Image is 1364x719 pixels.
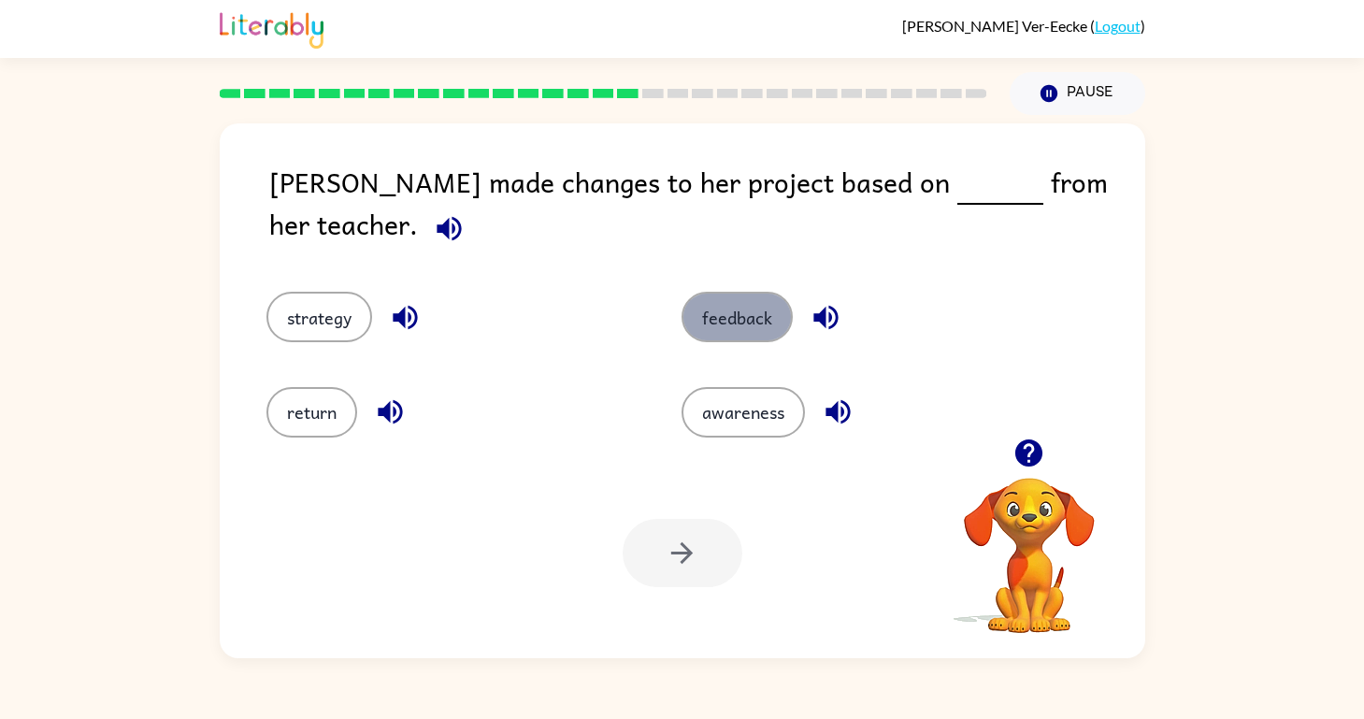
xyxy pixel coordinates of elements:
[220,7,323,49] img: Literably
[902,17,1145,35] div: ( )
[1010,72,1145,115] button: Pause
[936,449,1123,636] video: Your browser must support playing .mp4 files to use Literably. Please try using another browser.
[266,387,357,438] button: return
[266,292,372,342] button: strategy
[682,387,805,438] button: awareness
[902,17,1090,35] span: [PERSON_NAME] Ver-Eecke
[682,292,793,342] button: feedback
[1095,17,1141,35] a: Logout
[269,161,1145,254] div: [PERSON_NAME] made changes to her project based on from her teacher.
